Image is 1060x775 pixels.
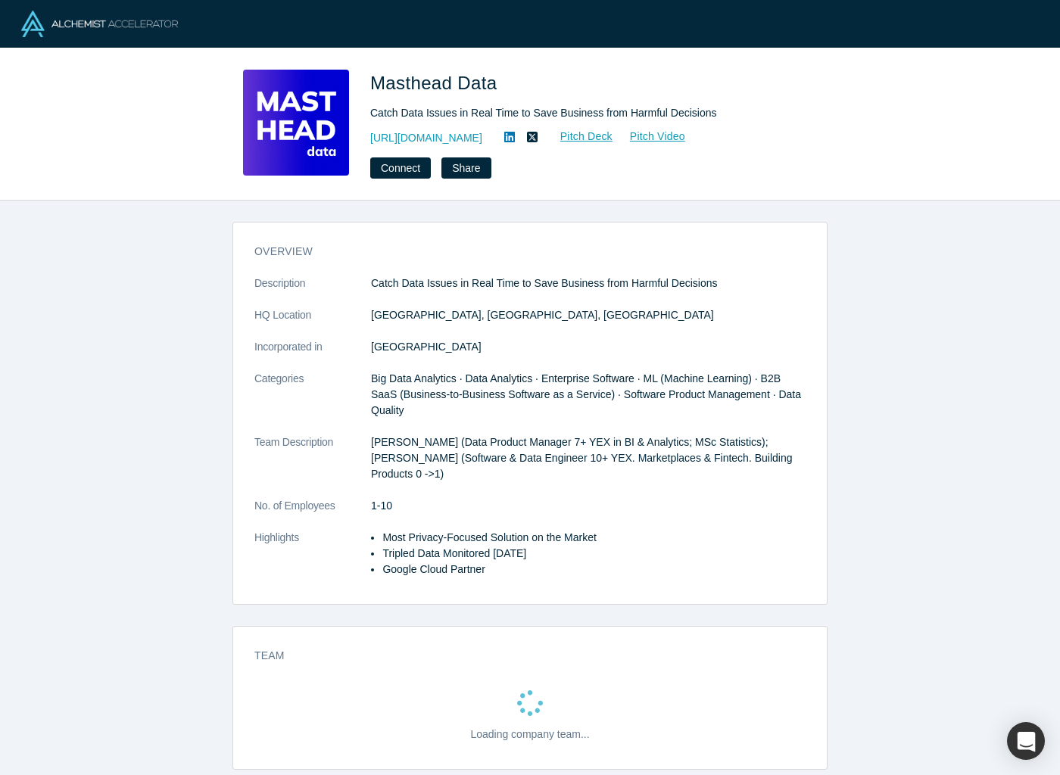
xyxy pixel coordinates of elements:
button: Connect [370,157,431,179]
dt: No. of Employees [254,498,371,530]
img: Masthead Data's Logo [243,70,349,176]
li: Google Cloud Partner [382,562,806,577]
a: Pitch Deck [544,128,613,145]
dt: Description [254,275,371,307]
div: Catch Data Issues in Real Time to Save Business from Harmful Decisions [370,105,794,121]
span: Big Data Analytics · Data Analytics · Enterprise Software · ML (Machine Learning) · B2B SaaS (Bus... [371,372,801,416]
img: Alchemist Logo [21,11,178,37]
span: Masthead Data [370,73,502,93]
dd: 1-10 [371,498,806,514]
a: [URL][DOMAIN_NAME] [370,130,482,146]
p: Loading company team... [470,727,589,742]
dd: [GEOGRAPHIC_DATA], [GEOGRAPHIC_DATA], [GEOGRAPHIC_DATA] [371,307,806,323]
p: Catch Data Issues in Real Time to Save Business from Harmful Decisions [371,275,806,291]
dt: Highlights [254,530,371,593]
dd: [GEOGRAPHIC_DATA] [371,339,806,355]
li: Tripled Data Monitored [DATE] [382,546,806,562]
button: Share [441,157,491,179]
h3: overview [254,244,784,260]
dt: Categories [254,371,371,434]
dt: HQ Location [254,307,371,339]
dt: Incorporated in [254,339,371,371]
p: [PERSON_NAME] (Data Product Manager 7+ YEX in BI & Analytics; MSc Statistics); [PERSON_NAME] (Sof... [371,434,806,482]
dt: Team Description [254,434,371,498]
a: Pitch Video [613,128,686,145]
h3: Team [254,648,784,664]
li: Most Privacy-Focused Solution on the Market [382,530,806,546]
